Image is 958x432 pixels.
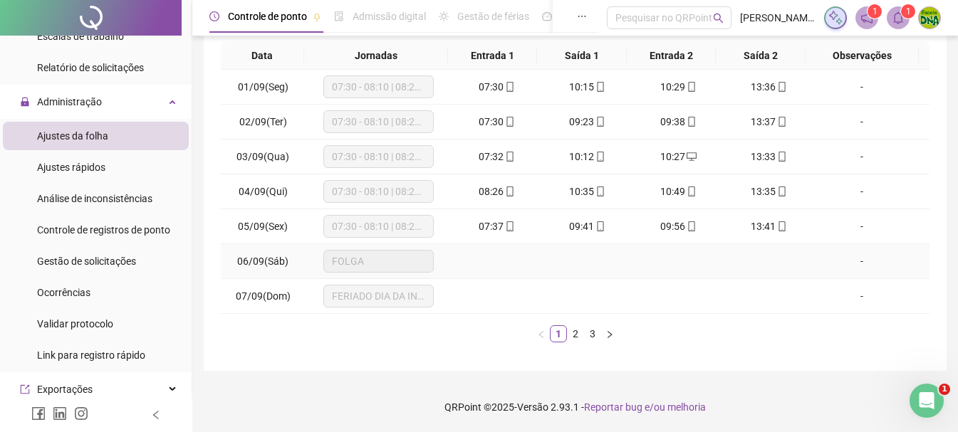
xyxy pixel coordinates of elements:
span: pushpin [313,13,321,21]
span: 10:12 [569,151,594,162]
span: mobile [504,117,515,127]
span: right [605,330,614,339]
a: 3 [585,326,600,342]
span: mobile [685,117,697,127]
img: 65556 [919,7,940,28]
li: Próxima página [601,325,618,342]
span: 10:35 [569,186,594,197]
span: Gestão de férias [457,11,529,22]
span: Link para registro rápido [37,349,145,361]
span: - [860,290,863,302]
span: - [860,221,863,232]
button: left [533,325,550,342]
span: mobile [685,221,697,231]
span: 09:23 [569,116,594,127]
span: search [713,13,724,23]
span: - [860,81,863,93]
span: clock-circle [209,11,219,21]
span: Controle de registros de ponto [37,224,170,236]
span: 07:37 [479,221,504,232]
span: Ajustes da folha [37,130,108,142]
span: Escalas de trabalho [37,31,124,42]
span: mobile [776,152,787,162]
li: Página anterior [533,325,550,342]
span: Exportações [37,384,93,395]
span: left [537,330,546,339]
span: 02/09(Ter) [239,116,287,127]
span: 1 [939,384,950,395]
span: mobile [594,221,605,231]
span: 08:26 [479,186,504,197]
img: sparkle-icon.fc2bf0ac1784a2077858766a79e2daf3.svg [828,10,843,26]
span: Análise de inconsistências [37,193,152,204]
th: Saída 2 [716,42,805,70]
span: mobile [685,82,697,92]
span: 07:30 [479,81,504,93]
span: export [20,384,30,394]
span: - [860,255,863,267]
span: - [860,116,863,127]
span: FERIADO DIA DA INDEPENDÊNCIA [332,285,425,307]
sup: 1 [868,4,882,19]
span: mobile [504,82,515,92]
span: 07:30 - 08:10 | 08:25 - 13:30 [332,181,425,202]
footer: QRPoint © 2025 - 2.93.1 - [192,382,958,432]
span: lock [20,97,30,107]
span: 10:27 [660,151,685,162]
span: mobile [504,152,515,162]
span: ellipsis [577,11,587,21]
th: Saída 1 [537,42,626,70]
span: 1 [906,6,911,16]
span: 10:15 [569,81,594,93]
button: right [601,325,618,342]
span: mobile [594,186,605,196]
span: Controle de ponto [228,11,307,22]
a: 2 [568,326,583,342]
span: notification [860,11,873,24]
span: - [860,151,863,162]
span: dashboard [542,11,552,21]
span: 07:30 - 08:10 | 08:25 - 13:30 [332,76,425,98]
span: mobile [685,186,697,196]
span: 1 [873,6,878,16]
span: [PERSON_NAME] - ESCOLA DNA [740,10,816,26]
span: Validar protocolo [37,318,113,330]
span: 07:32 [479,151,504,162]
span: 13:36 [751,81,776,93]
span: Admissão digital [353,11,426,22]
span: mobile [776,117,787,127]
span: sun [439,11,449,21]
span: 06/09(Sáb) [237,255,288,267]
span: mobile [594,117,605,127]
span: 09:41 [569,221,594,232]
li: 3 [584,325,601,342]
span: file-done [334,11,344,21]
span: linkedin [53,406,67,421]
span: 04/09(Qui) [239,186,288,197]
span: Reportar bug e/ou melhoria [584,401,706,413]
span: facebook [31,406,46,421]
span: mobile [594,152,605,162]
span: 13:37 [751,116,776,127]
span: Ocorrências [37,287,90,298]
span: 07:30 [479,116,504,127]
span: 07/09(Dom) [236,290,291,302]
a: 1 [551,326,566,342]
span: mobile [776,186,787,196]
span: Ajustes rápidos [37,162,105,173]
span: bell [892,11,905,24]
span: 07:30 - 08:10 | 08:25 - 13:30 [332,146,425,167]
span: desktop [685,152,697,162]
sup: 1 [901,4,915,19]
th: Entrada 2 [627,42,716,70]
span: mobile [504,186,515,196]
span: 13:41 [751,221,776,232]
th: Observações [806,42,919,70]
span: 03/09(Qua) [236,151,289,162]
span: Administração [37,96,102,107]
span: 10:29 [660,81,685,93]
span: 10:49 [660,186,685,197]
th: Data [221,42,304,70]
span: 13:35 [751,186,776,197]
span: Observações [811,48,913,63]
